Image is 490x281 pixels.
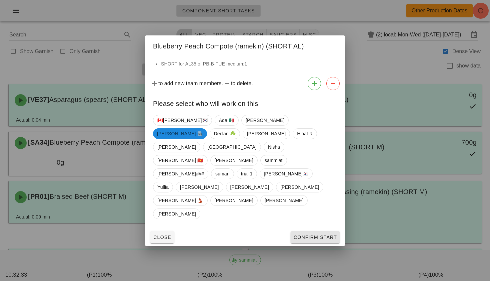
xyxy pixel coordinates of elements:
[219,115,234,125] span: Ada 🇲🇽
[214,129,236,139] span: Declan ☘️
[157,142,196,152] span: [PERSON_NAME]
[297,129,313,139] span: H'oat R
[157,195,203,205] span: [PERSON_NAME] 💃🏽
[293,235,337,240] span: Confirm Start
[180,182,219,192] span: [PERSON_NAME]
[265,195,303,205] span: [PERSON_NAME]
[215,155,253,165] span: [PERSON_NAME]
[268,142,280,152] span: Nisha
[153,235,171,240] span: Close
[157,182,169,192] span: Yullia
[157,128,203,139] span: [PERSON_NAME] 👨🏼‍🍳
[157,115,208,125] span: 🇨🇦[PERSON_NAME]🇰🇷
[157,209,196,219] span: [PERSON_NAME]
[246,115,284,125] span: [PERSON_NAME]
[291,231,340,243] button: Confirm Start
[215,169,230,179] span: suman
[230,182,269,192] span: [PERSON_NAME]
[280,182,319,192] span: [PERSON_NAME]
[145,93,345,112] div: Please select who will work on this
[241,169,253,179] span: trial 1
[264,169,309,179] span: [PERSON_NAME]🇰🇷
[157,155,203,165] span: [PERSON_NAME] 🇻🇳
[207,142,256,152] span: [GEOGRAPHIC_DATA]
[145,35,345,55] div: Blueberry Peach Compote (ramekin) (SHORT AL)
[150,231,174,243] button: Close
[157,169,204,179] span: [PERSON_NAME]###
[215,195,253,205] span: [PERSON_NAME]
[265,155,283,165] span: sammiat
[145,74,345,93] div: to add new team members. to delete.
[161,60,337,67] li: SHORT for AL35 of PB-B-TUE medium:1
[247,129,286,139] span: [PERSON_NAME]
